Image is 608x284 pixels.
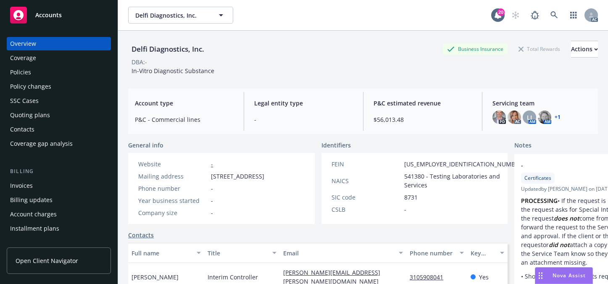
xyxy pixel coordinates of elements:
[135,11,208,20] span: Delfi Diagnostics, Inc.
[565,7,582,24] a: Switch app
[254,115,353,124] span: -
[492,110,506,124] img: photo
[10,193,53,207] div: Billing updates
[410,273,450,281] a: 3105908041
[467,243,508,263] button: Key contact
[527,113,532,122] span: LI
[211,208,213,217] span: -
[471,249,495,258] div: Key contact
[10,108,50,122] div: Quoting plans
[538,110,551,124] img: photo
[406,243,467,263] button: Phone number
[7,80,111,93] a: Policy changes
[514,44,564,54] div: Total Rewards
[211,160,213,168] a: -
[128,7,233,24] button: Delfi Diagnostics, Inc.
[571,41,598,58] button: Actions
[280,243,406,263] button: Email
[7,37,111,50] a: Overview
[10,222,59,235] div: Installment plans
[138,184,208,193] div: Phone number
[374,99,472,108] span: P&C estimated revenue
[211,196,213,205] span: -
[283,249,394,258] div: Email
[555,115,561,120] a: +1
[7,193,111,207] a: Billing updates
[10,137,73,150] div: Coverage gap analysis
[332,176,401,185] div: NAICS
[526,7,543,24] a: Report a Bug
[332,193,401,202] div: SIC code
[10,94,39,108] div: SSC Cases
[571,41,598,57] div: Actions
[35,12,62,18] span: Accounts
[128,231,154,239] a: Contacts
[553,272,586,279] span: Nova Assist
[535,267,593,284] button: Nova Assist
[321,141,351,150] span: Identifiers
[135,115,234,124] span: P&C - Commercial lines
[332,205,401,214] div: CSLB
[211,172,264,181] span: [STREET_ADDRESS]
[128,141,163,150] span: General info
[138,196,208,205] div: Year business started
[443,44,508,54] div: Business Insurance
[497,8,505,16] div: 20
[7,208,111,221] a: Account charges
[211,184,213,193] span: -
[254,99,353,108] span: Legal entity type
[404,172,524,189] span: 541380 - Testing Laboratories and Services
[138,172,208,181] div: Mailing address
[204,243,280,263] button: Title
[7,51,111,65] a: Coverage
[7,167,111,176] div: Billing
[374,115,472,124] span: $56,013.48
[10,66,31,79] div: Policies
[404,205,406,214] span: -
[554,214,579,222] em: does not
[514,141,532,151] span: Notes
[332,160,401,168] div: FEIN
[479,273,489,281] span: Yes
[404,193,418,202] span: 8731
[128,243,204,263] button: Full name
[7,3,111,27] a: Accounts
[16,256,78,265] span: Open Client Navigator
[535,268,546,284] div: Drag to move
[7,123,111,136] a: Contacts
[7,179,111,192] a: Invoices
[135,99,234,108] span: Account type
[132,58,147,66] div: DBA: -
[132,67,214,75] span: In-Vitro Diagnostic Substance
[7,66,111,79] a: Policies
[7,222,111,235] a: Installment plans
[521,197,558,205] strong: PROCESSING
[132,249,192,258] div: Full name
[10,80,51,93] div: Policy changes
[10,208,57,221] div: Account charges
[404,160,524,168] span: [US_EMPLOYER_IDENTIFICATION_NUMBER]
[7,94,111,108] a: SSC Cases
[138,208,208,217] div: Company size
[132,273,179,281] span: [PERSON_NAME]
[10,51,36,65] div: Coverage
[10,123,34,136] div: Contacts
[10,179,33,192] div: Invoices
[508,110,521,124] img: photo
[410,249,454,258] div: Phone number
[10,37,36,50] div: Overview
[7,108,111,122] a: Quoting plans
[208,249,268,258] div: Title
[7,137,111,150] a: Coverage gap analysis
[546,7,563,24] a: Search
[549,241,570,249] em: did not
[128,44,208,55] div: Delfi Diagnostics, Inc.
[208,273,258,281] span: Interim Controller
[507,7,524,24] a: Start snowing
[492,99,591,108] span: Servicing team
[524,174,551,182] span: Certificates
[138,160,208,168] div: Website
